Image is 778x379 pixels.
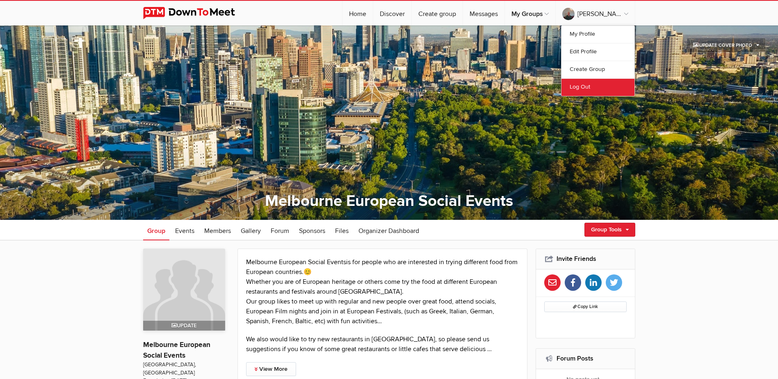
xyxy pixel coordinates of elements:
span: Sponsors [299,227,325,235]
a: Create group [412,1,463,25]
a: Gallery [237,220,265,240]
span: Members [204,227,231,235]
a: Forum [267,220,293,240]
a: Update Cover Photo [687,38,766,53]
img: Melbourne European Social Events [143,249,225,331]
h2: Invite Friends [544,249,627,269]
p: Melbourne European Social Eventsis for people who are interested in trying different food from Eu... [246,257,519,326]
a: Edit Profile [561,43,634,61]
span: Files [335,227,349,235]
span: Copy Link [573,304,598,309]
a: My Groups [505,1,555,25]
a: [PERSON_NAME] [556,1,635,25]
a: Forum Posts [557,354,593,363]
a: Files [331,220,353,240]
a: Messages [463,1,504,25]
p: We also would like to try new restaurants in [GEOGRAPHIC_DATA], so please send us suggestions if ... [246,334,519,354]
a: Update [143,249,225,331]
a: Members [200,220,235,240]
a: View More [246,362,296,376]
a: Discover [373,1,411,25]
a: Create Group [561,61,634,78]
a: Log Out [561,78,634,96]
img: DownToMeet [143,7,248,19]
span: Forum [271,227,289,235]
span: Group [147,227,165,235]
a: Home [342,1,373,25]
span: Gallery [241,227,261,235]
a: My Profile [561,26,634,43]
a: Group Tools [584,223,635,237]
a: Sponsors [295,220,329,240]
span: [GEOGRAPHIC_DATA], [GEOGRAPHIC_DATA] [143,361,225,377]
a: Organizer Dashboard [354,220,423,240]
button: Copy Link [544,301,627,312]
a: Events [171,220,198,240]
span: Events [175,227,194,235]
a: Group [143,220,169,240]
span: Update [171,322,196,329]
span: Organizer Dashboard [358,227,419,235]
